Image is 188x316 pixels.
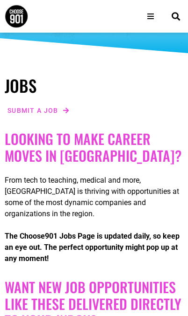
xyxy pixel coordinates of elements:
[7,107,58,114] span: Submit a job
[5,104,72,117] a: Submit a job
[5,175,183,220] p: From tech to teaching, medical and more, [GEOGRAPHIC_DATA] is thriving with opportunities at some...
[168,9,184,24] div: Search
[5,76,183,95] h1: Jobs
[5,232,180,263] strong: The Choose901 Jobs Page is updated daily, so keep an eye out. The perfect opportunity might pop u...
[5,131,183,164] h2: Looking to make career moves in [GEOGRAPHIC_DATA]?
[142,8,159,25] div: Open/Close Menu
